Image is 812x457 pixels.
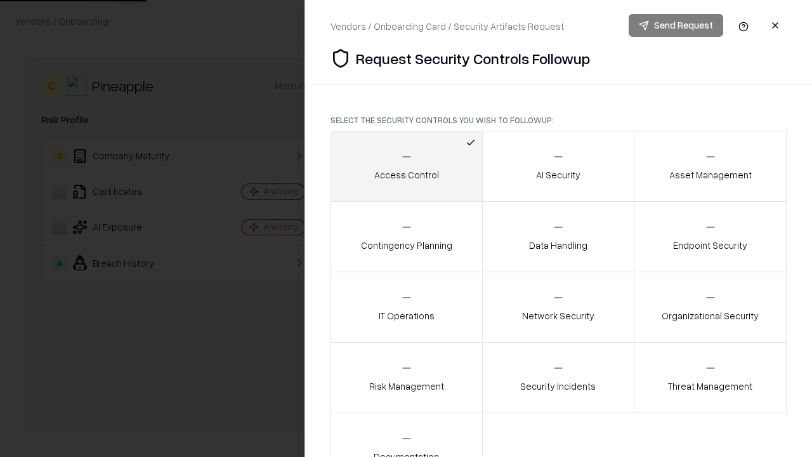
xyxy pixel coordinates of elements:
[668,380,752,393] p: Threat Management
[536,168,580,182] p: AI Security
[331,20,564,33] div: Vendors / Onboarding Card / Security Artifacts Request
[356,48,590,69] p: Request Security Controls Followup
[331,342,483,413] button: Risk Management
[482,201,635,272] button: Data Handling
[662,309,759,322] p: Organizational Security
[331,131,483,202] button: Access Control
[331,115,787,126] p: Select the security controls you wish to followup:
[673,239,747,252] p: Endpoint Security
[634,201,787,272] button: Endpoint Security
[361,239,452,252] p: Contingency Planning
[634,342,787,413] button: Threat Management
[634,131,787,202] button: Asset Management
[374,168,439,182] p: Access Control
[522,309,594,322] p: Network Security
[369,380,444,393] p: Risk Management
[482,272,635,343] button: Network Security
[669,168,752,182] p: Asset Management
[482,131,635,202] button: AI Security
[634,272,787,343] button: Organizational Security
[520,380,596,393] p: Security Incidents
[331,272,483,343] button: IT Operations
[529,239,587,252] p: Data Handling
[331,201,483,272] button: Contingency Planning
[482,342,635,413] button: Security Incidents
[379,309,435,322] p: IT Operations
